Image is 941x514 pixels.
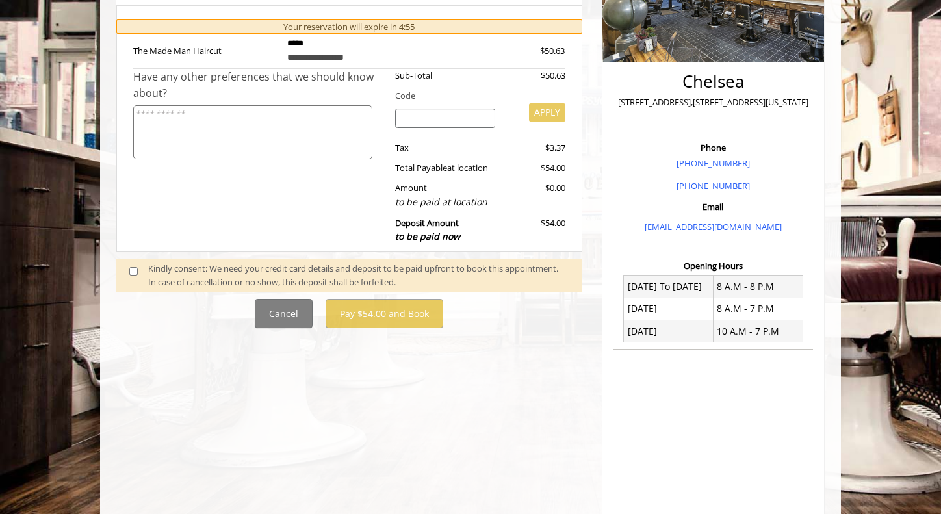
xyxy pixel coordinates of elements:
b: Deposit Amount [395,217,460,243]
div: $0.00 [505,181,565,209]
div: $54.00 [505,161,565,175]
h2: Chelsea [617,72,810,91]
th: PRICE [421,16,565,31]
div: Tax [385,141,506,155]
button: Cancel [255,299,313,328]
td: The Made Man Haircut [133,31,277,69]
td: 10 A.M - 7 P.M [713,320,803,342]
td: [DATE] [624,298,714,320]
div: Have any other preferences that we should know about? [133,69,385,102]
a: [PHONE_NUMBER] [677,157,750,169]
div: Your reservation will expire in 4:55 [116,19,582,34]
div: Code [385,89,565,103]
td: [DATE] To [DATE] [624,276,714,298]
h3: Phone [617,143,810,152]
span: S [165,17,170,29]
a: [PHONE_NUMBER] [677,180,750,192]
p: [STREET_ADDRESS],[STREET_ADDRESS][US_STATE] [617,96,810,109]
button: APPLY [529,103,565,122]
td: [DATE] [624,320,714,342]
th: DETAILS [277,16,422,31]
span: to be paid now [395,230,460,242]
button: Pay $54.00 and Book [326,299,443,328]
div: to be paid at location [395,195,496,209]
div: $3.37 [505,141,565,155]
div: $50.63 [493,44,565,58]
span: at location [447,162,488,173]
div: Amount [385,181,506,209]
div: $54.00 [505,216,565,244]
a: [EMAIL_ADDRESS][DOMAIN_NAME] [645,221,782,233]
td: 8 A.M - 8 P.M [713,276,803,298]
td: 8 A.M - 7 P.M [713,298,803,320]
div: Kindly consent: We need your credit card details and deposit to be paid upfront to book this appo... [148,262,569,289]
h3: Email [617,202,810,211]
div: Total Payable [385,161,506,175]
div: Sub-Total [385,69,506,83]
th: SERVICE [133,16,277,31]
div: $50.63 [505,69,565,83]
h3: Opening Hours [613,261,813,270]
